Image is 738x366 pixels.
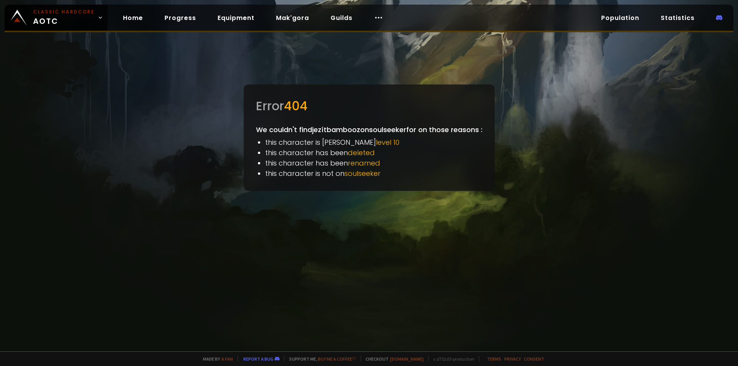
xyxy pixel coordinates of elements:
a: Consent [524,356,544,362]
a: Buy me a coffee [318,356,356,362]
span: AOTC [33,8,95,27]
li: this character has been [265,158,482,168]
span: deleted [348,148,375,157]
a: Progress [158,10,202,26]
div: We couldn't find jezítbambooz on soulseeker for on those reasons : [244,84,495,191]
a: Statistics [655,10,701,26]
a: a fan [221,356,233,362]
span: v. d752d5 - production [428,356,474,362]
li: this character is not on [265,168,482,179]
li: this character is [PERSON_NAME] [265,137,482,147]
span: Support me, [284,356,356,362]
a: Guilds [324,10,359,26]
span: level 10 [376,137,399,147]
span: Checkout [361,356,424,362]
span: soulseeker [344,169,381,178]
small: Classic Hardcore [33,8,95,15]
span: renamed [348,158,380,168]
a: Mak'gora [270,10,315,26]
span: Made by [198,356,233,362]
a: Terms [487,356,501,362]
a: Report a bug [243,356,273,362]
a: Equipment [211,10,261,26]
a: [DOMAIN_NAME] [390,356,424,362]
a: Home [117,10,149,26]
a: Classic HardcoreAOTC [5,5,108,31]
a: Population [595,10,645,26]
a: Privacy [504,356,521,362]
div: Error [256,97,482,115]
span: 404 [284,97,307,114]
li: this character has been [265,147,482,158]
